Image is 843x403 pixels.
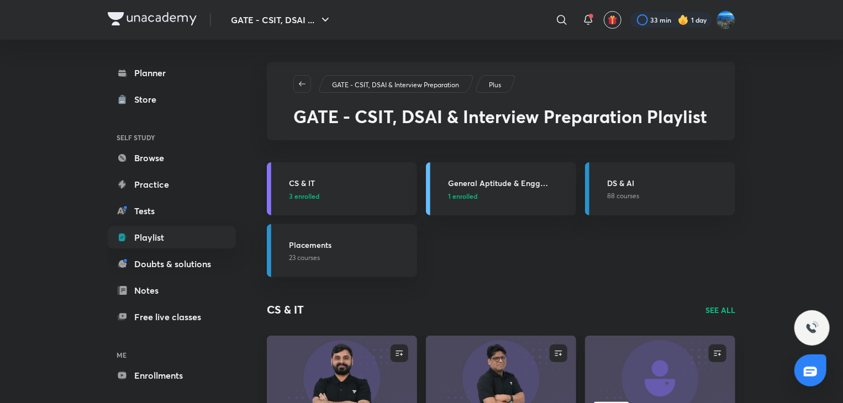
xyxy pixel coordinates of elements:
a: Free live classes [108,306,236,328]
a: Tests [108,200,236,222]
h3: CS & IT [289,177,410,189]
a: Store [108,88,236,110]
img: avatar [608,15,618,25]
div: Store [134,93,163,106]
a: Doubts & solutions [108,253,236,275]
button: GATE - CSIT, DSAI ... [224,9,339,31]
a: Playlist [108,226,236,248]
h2: CS & IT [267,301,304,318]
span: 88 courses [607,191,639,201]
a: General Aptitude & Engg Mathematics1 enrolled [426,162,576,215]
img: Company Logo [108,12,197,25]
h3: DS & AI [607,177,729,189]
a: Company Logo [108,12,197,28]
img: ttu [805,321,819,335]
h6: SELF STUDY [108,128,236,147]
span: 1 enrolled [448,191,477,201]
img: Karthik Koduri [716,10,735,29]
a: Browse [108,147,236,169]
a: GATE - CSIT, DSAI & Interview Preparation [330,80,461,90]
a: SEE ALL [705,304,735,316]
p: Plus [489,80,501,90]
button: avatar [604,11,621,29]
a: Placements23 courses [267,224,417,277]
span: 3 enrolled [289,191,319,201]
a: DS & AI88 courses [585,162,735,215]
p: GATE - CSIT, DSAI & Interview Preparation [332,80,459,90]
a: Practice [108,173,236,195]
a: Enrollments [108,364,236,386]
h3: General Aptitude & Engg Mathematics [448,177,570,189]
span: GATE - CSIT, DSAI & Interview Preparation Playlist [293,104,707,128]
img: streak [678,14,689,25]
h6: ME [108,346,236,364]
a: Planner [108,62,236,84]
a: CS & IT3 enrolled [267,162,417,215]
h3: Placements [289,239,410,251]
a: Plus [487,80,503,90]
a: Notes [108,279,236,301]
span: 23 courses [289,253,320,263]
